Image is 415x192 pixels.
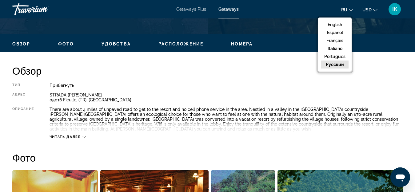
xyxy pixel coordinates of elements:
span: Фото [58,41,74,46]
button: Читать далее [50,135,86,139]
button: User Menu [387,3,403,16]
span: ru [341,7,347,12]
button: Português [321,53,349,61]
span: Номера [231,41,253,46]
a: Travorium [12,1,74,17]
button: Change currency [362,5,377,14]
button: Italiano [321,45,349,53]
a: Getaways [218,7,239,12]
button: Номера [231,41,253,47]
button: English [321,21,349,29]
a: Getaways Plus [176,7,206,12]
button: русский [321,61,349,69]
button: Удобства [102,41,131,47]
button: Change language [341,5,353,14]
span: Читать далее [50,135,81,139]
span: IK [392,6,397,12]
h2: Фото [12,151,403,164]
span: Расположение [158,41,203,46]
div: STRADA [PERSON_NAME] 05016 Ficulle, (TR), [GEOGRAPHIC_DATA] [50,92,403,102]
div: Прибегнуть [50,83,403,88]
div: There are about 4 miles of unpaved road to get to the resort and no cell phone service in the are... [50,107,403,131]
button: Фото [58,41,74,47]
button: Обзор [12,41,30,47]
button: Español [321,29,349,37]
span: Обзор [12,41,30,46]
iframe: Кнопка запуска окна обмена сообщениями [390,167,410,187]
button: Français [321,37,349,45]
div: Описание [12,107,34,131]
span: USD [362,7,372,12]
span: Удобства [102,41,131,46]
div: Тип [12,83,34,88]
h2: Обзор [12,65,403,77]
div: Адрес [12,92,34,102]
button: Расположение [158,41,203,47]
